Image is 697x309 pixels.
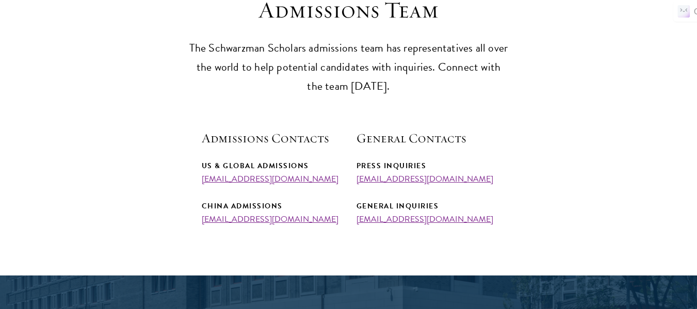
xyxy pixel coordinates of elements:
[356,213,493,225] a: [EMAIL_ADDRESS][DOMAIN_NAME]
[202,200,341,213] div: China Admissions
[202,159,341,172] div: US & Global Admissions
[356,129,496,147] h5: General Contacts
[356,173,493,185] a: [EMAIL_ADDRESS][DOMAIN_NAME]
[356,200,496,213] div: General Inquiries
[202,129,341,147] h5: Admissions Contacts
[356,159,496,172] div: Press Inquiries
[202,173,338,185] a: [EMAIL_ADDRESS][DOMAIN_NAME]
[189,39,509,96] p: The Schwarzman Scholars admissions team has representatives all over the world to help potential ...
[202,213,338,225] a: [EMAIL_ADDRESS][DOMAIN_NAME]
